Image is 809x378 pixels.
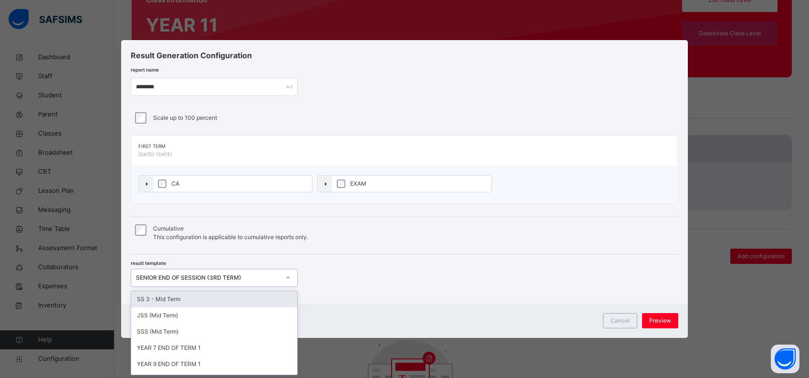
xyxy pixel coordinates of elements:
[337,179,345,188] input: EXAM
[139,176,153,192] button: Toggle
[158,179,166,188] input: CA
[153,114,217,122] label: Scale up to 100 percent
[153,225,184,232] span: Cumulative
[131,135,678,205] div: [object Object]
[131,307,297,324] div: JSS (Mid Term)
[131,340,297,356] div: YEAR 7 END OF TERM 1
[649,316,671,325] span: Preview
[138,151,172,157] span: [DATE]-[DATE]
[131,260,166,266] span: result template
[318,176,332,192] button: Toggle
[138,143,172,150] span: First Term
[131,356,297,372] div: YEAR 9 END OF TERM 1
[131,324,297,340] div: SSS (Mid Term)
[131,291,297,307] div: SS 3 - Mid Term
[131,51,252,60] span: Result Generation Configuration
[131,67,159,73] span: report name
[169,179,182,188] span: CA
[348,179,369,188] span: EXAM
[611,316,630,325] span: Cancel
[771,345,799,373] button: Open asap
[153,233,308,241] span: This configuration is applicable to cumulative reports only.
[136,273,280,282] div: SENIOR END OF SESSION (3RD TERM)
